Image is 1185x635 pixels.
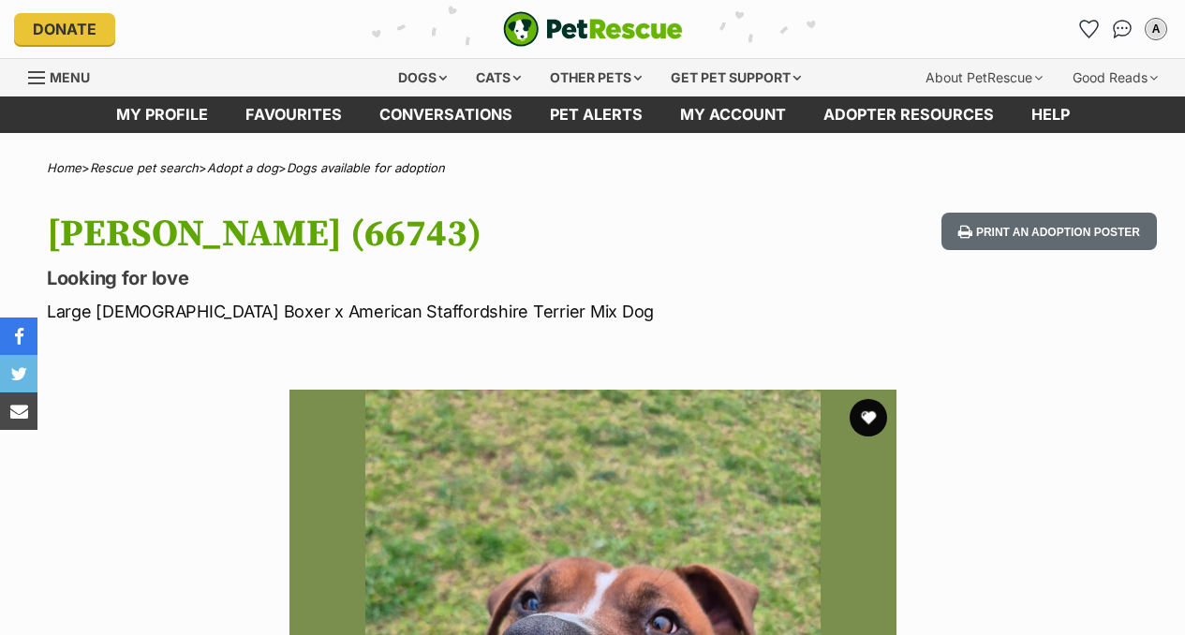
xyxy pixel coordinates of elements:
[805,96,1013,133] a: Adopter resources
[50,69,90,85] span: Menu
[385,59,460,96] div: Dogs
[47,160,81,175] a: Home
[47,213,724,256] h1: [PERSON_NAME] (66743)
[463,59,534,96] div: Cats
[1074,14,1171,44] ul: Account quick links
[97,96,227,133] a: My profile
[227,96,361,133] a: Favourites
[941,213,1157,251] button: Print an adoption poster
[850,399,887,436] button: favourite
[658,59,814,96] div: Get pet support
[14,13,115,45] a: Donate
[287,160,445,175] a: Dogs available for adoption
[28,59,103,93] a: Menu
[1113,20,1133,38] img: chat-41dd97257d64d25036548639549fe6c8038ab92f7586957e7f3b1b290dea8141.svg
[1107,14,1137,44] a: Conversations
[503,11,683,47] img: logo-e224e6f780fb5917bec1dbf3a21bbac754714ae5b6737aabdf751b685950b380.svg
[1074,14,1104,44] a: Favourites
[1147,20,1165,38] div: A
[1141,14,1171,44] button: My account
[361,96,531,133] a: conversations
[47,265,724,291] p: Looking for love
[47,299,724,324] p: Large [DEMOGRAPHIC_DATA] Boxer x American Staffordshire Terrier Mix Dog
[912,59,1056,96] div: About PetRescue
[1013,96,1089,133] a: Help
[207,160,278,175] a: Adopt a dog
[661,96,805,133] a: My account
[531,96,661,133] a: Pet alerts
[503,11,683,47] a: PetRescue
[1059,59,1171,96] div: Good Reads
[537,59,655,96] div: Other pets
[90,160,199,175] a: Rescue pet search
